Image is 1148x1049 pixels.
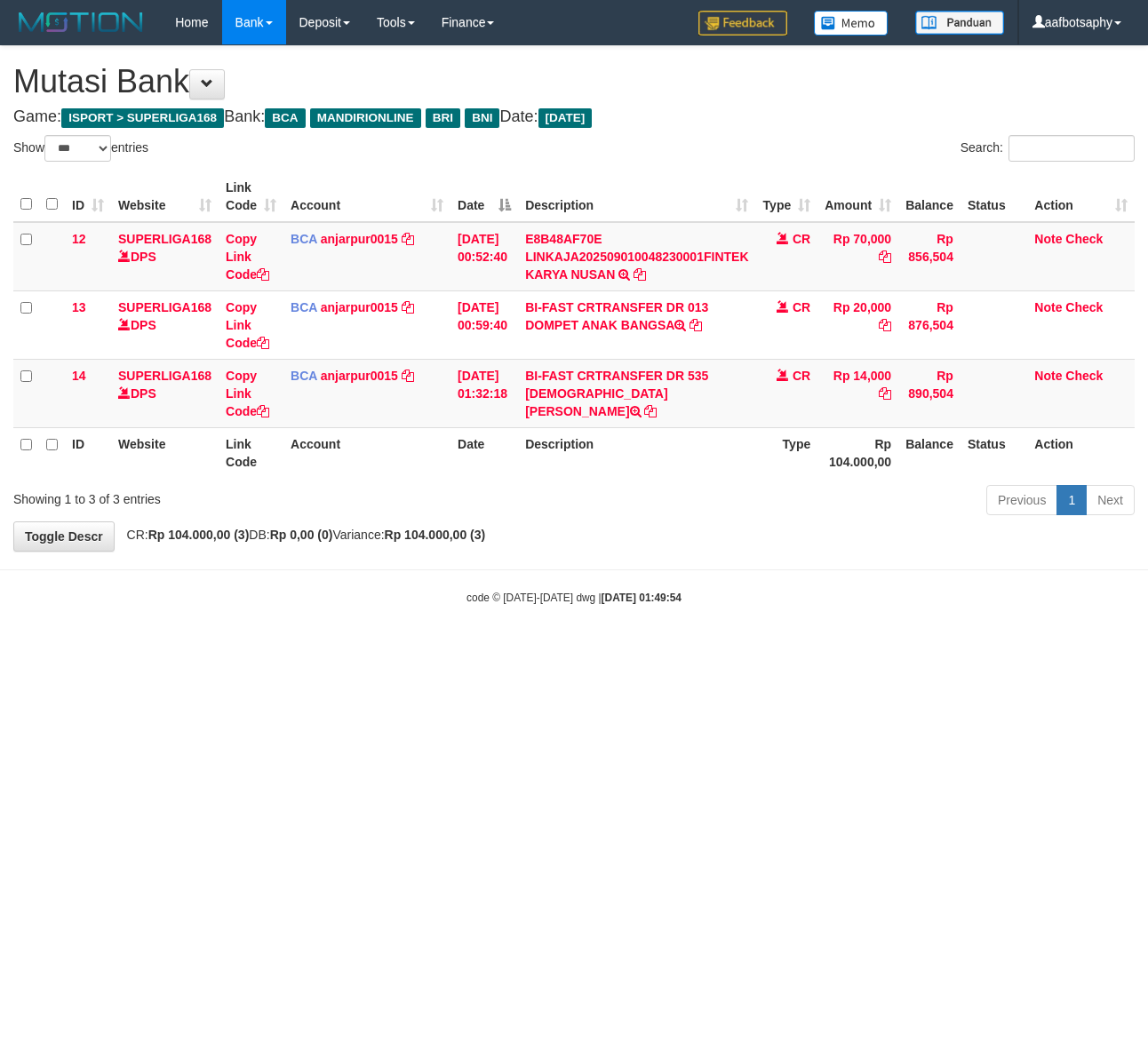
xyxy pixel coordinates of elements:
img: panduan.png [915,11,1004,35]
a: SUPERLIGA168 [118,369,211,383]
a: Check [1065,300,1103,314]
a: Copy Rp 70,000 to clipboard [879,250,891,264]
a: anjarpur0015 [321,300,398,314]
h4: Game: Bank: Date: [13,108,1135,126]
td: Rp 70,000 [817,222,898,291]
span: 12 [72,232,86,246]
a: Copy BI-FAST CRTRANSFER DR 013 DOMPET ANAK BANGSA to clipboard [690,318,702,332]
a: Copy anjarpur0015 to clipboard [402,300,414,314]
td: Rp 890,504 [898,359,961,427]
th: Description: activate to sort column ascending [518,171,755,222]
td: [DATE] 00:52:40 [450,222,518,291]
span: ISPORT > SUPERLIGA168 [61,108,224,128]
a: E8B48AF70E LINKAJA202509010048230001FINTEK KARYA NUSAN [525,232,748,282]
td: DPS [111,359,219,427]
a: anjarpur0015 [321,232,398,246]
td: Rp 876,504 [898,290,961,359]
th: Amount: activate to sort column ascending [817,171,898,222]
th: Action: activate to sort column ascending [1027,171,1135,222]
span: BRI [426,108,460,128]
a: Copy BI-FAST CRTRANSFER DR 535 MUHAMMAD ICHSAN BA to clipboard [644,404,657,418]
label: Search: [961,135,1135,162]
th: Action [1027,427,1135,478]
a: Copy Link Code [226,369,269,418]
span: BCA [265,108,305,128]
a: SUPERLIGA168 [118,300,211,314]
th: Link Code [219,427,283,478]
strong: [DATE] 01:49:54 [602,592,682,604]
a: Previous [986,485,1057,515]
span: BCA [291,300,317,314]
td: Rp 14,000 [817,359,898,427]
span: 14 [72,369,86,383]
td: [DATE] 01:32:18 [450,359,518,427]
span: [DATE] [538,108,593,128]
td: BI-FAST CRTRANSFER DR 535 [DEMOGRAPHIC_DATA][PERSON_NAME] [518,359,755,427]
th: Account [283,427,450,478]
td: DPS [111,222,219,291]
td: [DATE] 00:59:40 [450,290,518,359]
a: Check [1065,369,1103,383]
a: Copy Rp 14,000 to clipboard [879,386,891,401]
th: Status [961,427,1027,478]
th: Date [450,427,518,478]
span: CR: DB: Variance: [118,528,486,542]
span: CR [793,369,810,383]
a: Note [1034,369,1062,383]
a: Check [1065,232,1103,246]
strong: Rp 0,00 (0) [270,528,333,542]
a: Copy Rp 20,000 to clipboard [879,318,891,332]
input: Search: [1008,135,1135,162]
th: Description [518,427,755,478]
th: Website: activate to sort column ascending [111,171,219,222]
select: Showentries [44,135,111,162]
span: CR [793,300,810,314]
a: Note [1034,300,1062,314]
td: DPS [111,290,219,359]
span: CR [793,232,810,246]
img: Feedback.jpg [698,11,787,36]
th: Type [755,427,817,478]
span: BCA [291,232,317,246]
th: Type: activate to sort column ascending [755,171,817,222]
img: Button%20Memo.svg [814,11,889,36]
span: 13 [72,300,86,314]
th: Rp 104.000,00 [817,427,898,478]
a: Copy anjarpur0015 to clipboard [402,232,414,246]
span: BCA [291,369,317,383]
a: Next [1086,485,1135,515]
th: ID [65,427,111,478]
span: MANDIRIONLINE [310,108,421,128]
a: Copy Link Code [226,300,269,350]
th: ID: activate to sort column ascending [65,171,111,222]
span: BNI [465,108,499,128]
strong: Rp 104.000,00 (3) [148,528,250,542]
th: Account: activate to sort column ascending [283,171,450,222]
a: Note [1034,232,1062,246]
th: Balance [898,171,961,222]
a: Toggle Descr [13,521,115,552]
a: Copy E8B48AF70E LINKAJA202509010048230001FINTEK KARYA NUSAN to clipboard [634,267,646,282]
td: Rp 20,000 [817,290,898,359]
img: MOTION_logo.png [13,9,148,36]
div: Showing 1 to 3 of 3 entries [13,483,465,508]
th: Date: activate to sort column descending [450,171,518,222]
td: BI-FAST CRTRANSFER DR 013 DOMPET ANAK BANGSA [518,290,755,359]
th: Balance [898,427,961,478]
th: Link Code: activate to sort column ascending [219,171,283,222]
a: SUPERLIGA168 [118,232,211,246]
a: 1 [1056,485,1087,515]
strong: Rp 104.000,00 (3) [385,528,486,542]
a: anjarpur0015 [321,369,398,383]
a: Copy anjarpur0015 to clipboard [402,369,414,383]
h1: Mutasi Bank [13,64,1135,99]
small: code © [DATE]-[DATE] dwg | [466,592,682,604]
td: Rp 856,504 [898,222,961,291]
th: Website [111,427,219,478]
label: Show entries [13,135,148,162]
th: Status [961,171,1027,222]
a: Copy Link Code [226,232,269,282]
